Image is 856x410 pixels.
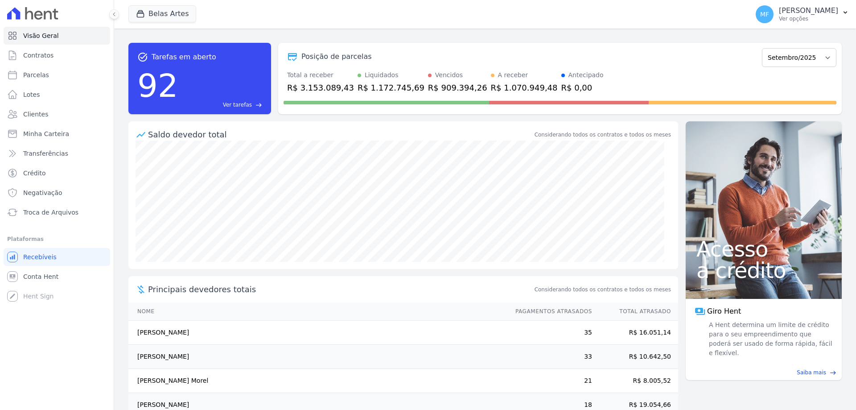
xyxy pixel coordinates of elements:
[491,82,558,94] div: R$ 1.070.949,48
[507,302,593,321] th: Pagamentos Atrasados
[365,70,399,80] div: Liquidados
[568,70,604,80] div: Antecipado
[707,320,833,358] span: A Hent determina um limite de crédito para o seu empreendimento que poderá ser usado de forma ráp...
[4,46,110,64] a: Contratos
[535,286,671,294] span: Considerando todos os contratos e todos os meses
[23,272,58,281] span: Conta Hent
[301,51,372,62] div: Posição de parcelas
[4,125,110,143] a: Minha Carteira
[23,90,40,99] span: Lotes
[507,321,593,345] td: 35
[696,260,831,281] span: a crédito
[428,82,487,94] div: R$ 909.394,26
[23,70,49,79] span: Parcelas
[4,164,110,182] a: Crédito
[23,253,57,261] span: Recebíveis
[4,66,110,84] a: Parcelas
[593,345,678,369] td: R$ 10.642,50
[593,369,678,393] td: R$ 8.005,52
[287,70,354,80] div: Total a receber
[760,11,769,17] span: MF
[23,188,62,197] span: Negativação
[593,302,678,321] th: Total Atrasado
[749,2,856,27] button: MF [PERSON_NAME] Ver opções
[23,110,48,119] span: Clientes
[4,86,110,104] a: Lotes
[4,248,110,266] a: Recebíveis
[23,149,68,158] span: Transferências
[223,101,252,109] span: Ver tarefas
[435,70,463,80] div: Vencidos
[182,101,262,109] a: Ver tarefas east
[23,169,46,178] span: Crédito
[691,369,836,377] a: Saiba mais east
[128,345,507,369] td: [PERSON_NAME]
[128,5,196,22] button: Belas Artes
[255,102,262,108] span: east
[128,369,507,393] td: [PERSON_NAME] Morel
[137,52,148,62] span: task_alt
[148,283,533,295] span: Principais devedores totais
[561,82,604,94] div: R$ 0,00
[287,82,354,94] div: R$ 3.153.089,43
[797,369,826,377] span: Saiba mais
[152,52,216,62] span: Tarefas em aberto
[498,70,528,80] div: A receber
[4,203,110,221] a: Troca de Arquivos
[779,6,838,15] p: [PERSON_NAME]
[4,27,110,45] a: Visão Geral
[148,128,533,141] div: Saldo devedor total
[128,302,507,321] th: Nome
[23,208,78,217] span: Troca de Arquivos
[707,306,741,317] span: Giro Hent
[779,15,838,22] p: Ver opções
[535,131,671,139] div: Considerando todos os contratos e todos os meses
[7,234,107,244] div: Plataformas
[830,369,836,376] span: east
[4,145,110,162] a: Transferências
[696,238,831,260] span: Acesso
[23,129,69,138] span: Minha Carteira
[4,184,110,202] a: Negativação
[23,31,59,40] span: Visão Geral
[137,62,178,109] div: 92
[128,321,507,345] td: [PERSON_NAME]
[358,82,424,94] div: R$ 1.172.745,69
[4,105,110,123] a: Clientes
[507,369,593,393] td: 21
[507,345,593,369] td: 33
[4,268,110,286] a: Conta Hent
[593,321,678,345] td: R$ 16.051,14
[23,51,53,60] span: Contratos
